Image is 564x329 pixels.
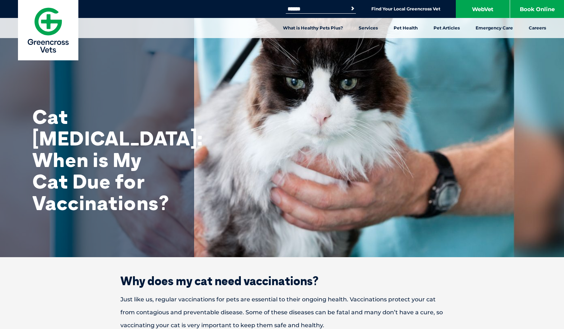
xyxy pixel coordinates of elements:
a: Find Your Local Greencross Vet [371,6,440,12]
button: Search [349,5,356,12]
a: Services [351,18,386,38]
h1: Cat [MEDICAL_DATA]: When is My Cat Due for Vaccinations? [32,106,176,214]
h2: Why does my cat need vaccinations? [95,275,469,287]
a: Pet Articles [426,18,468,38]
a: Careers [521,18,554,38]
a: Pet Health [386,18,426,38]
a: Emergency Care [468,18,521,38]
a: What is Healthy Pets Plus? [275,18,351,38]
